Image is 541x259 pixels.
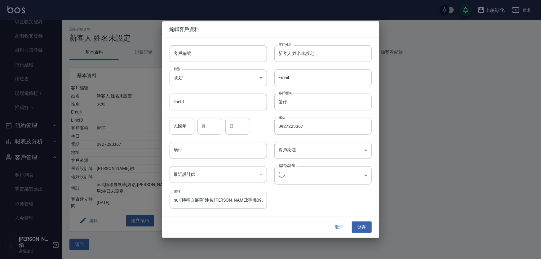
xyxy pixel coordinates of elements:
label: 性別 [174,66,180,71]
button: 儲存 [352,221,372,233]
em: 未知 [174,75,183,80]
label: 電話 [279,115,285,120]
label: 客戶姓名 [279,42,292,47]
span: 編輯客戶資料 [170,26,372,32]
label: 偏好設計師 [279,163,295,168]
label: 備註 [174,189,180,194]
label: 客戶暱稱 [279,91,292,96]
button: 取消 [330,221,349,233]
